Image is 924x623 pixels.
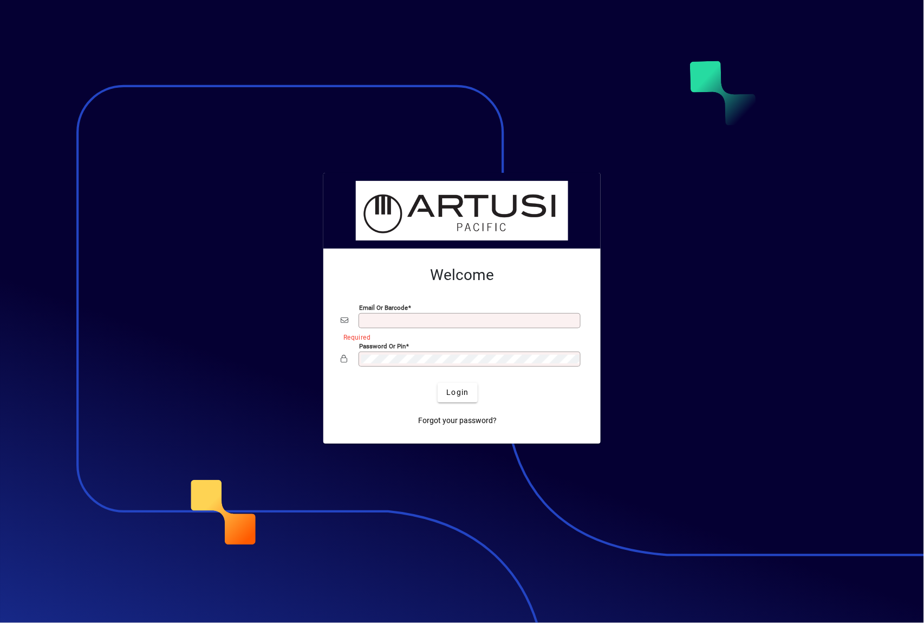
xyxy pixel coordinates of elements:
[419,415,497,426] span: Forgot your password?
[438,383,477,403] button: Login
[359,342,406,349] mat-label: Password or Pin
[446,387,468,398] span: Login
[359,303,408,311] mat-label: Email or Barcode
[341,266,583,284] h2: Welcome
[343,331,575,342] mat-error: Required
[414,411,502,431] a: Forgot your password?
